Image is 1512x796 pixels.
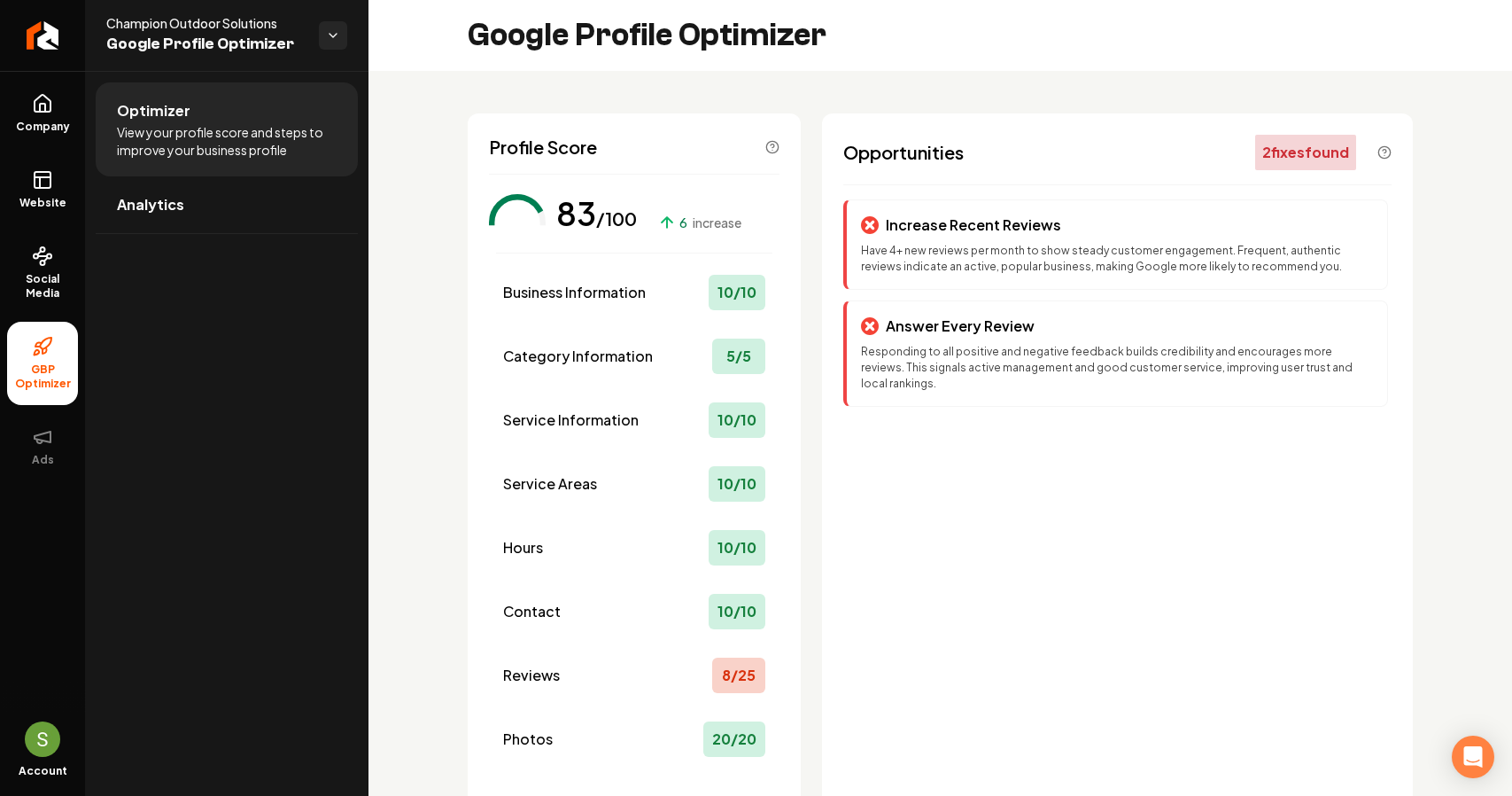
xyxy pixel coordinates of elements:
span: Ads [25,453,61,467]
div: 20 / 20 [703,722,765,757]
p: Increase Recent Reviews [886,215,1061,236]
span: Contact [503,601,561,622]
span: Champion Outdoor Solutions [106,14,305,32]
span: Company [9,120,77,134]
span: Social Media [7,272,78,300]
p: Answer Every Review [886,316,1035,337]
div: 8 / 25 [712,658,765,693]
span: Analytics [117,194,184,215]
img: Sales Champion [25,722,60,757]
span: Reviews [503,665,560,686]
img: Rebolt Logo [27,21,59,50]
span: increase [693,214,741,231]
a: Social Media [7,231,78,315]
div: Answer Every ReviewResponding to all positive and negative feedback builds credibility and encour... [843,300,1388,407]
h2: Google Profile Optimizer [468,18,826,53]
div: 83 [556,196,596,231]
div: 2 fix es found [1255,135,1356,170]
p: Have 4+ new reviews per month to show steady customer engagement. Frequent, authentic reviews ind... [861,243,1373,275]
p: Responding to all positive and negative feedback builds credibility and encourages more reviews. ... [861,344,1373,392]
span: Opportunities [843,140,964,165]
div: 10 / 10 [709,530,765,566]
span: View your profile score and steps to improve your business profile [117,123,337,159]
a: Website [7,155,78,224]
span: 6 [679,214,687,231]
div: 10 / 10 [709,466,765,502]
span: GBP Optimizer [7,363,78,391]
button: Open user button [25,722,60,757]
div: 10 / 10 [709,402,765,438]
span: Account [19,764,67,778]
span: Profile Score [489,135,597,160]
div: 10 / 10 [709,275,765,310]
span: Category Information [503,346,653,367]
span: Optimizer [117,100,190,121]
div: 10 / 10 [709,594,765,629]
span: Google Profile Optimizer [106,32,305,57]
div: Open Intercom Messenger [1452,736,1494,778]
button: Ads [7,412,78,481]
div: 5 / 5 [712,339,765,374]
div: Increase Recent ReviewsHave 4+ new reviews per month to show steady customer engagement. Frequent... [843,199,1388,290]
span: Service Information [503,410,639,431]
a: Analytics [96,176,358,233]
span: Service Areas [503,473,597,495]
div: /100 [596,207,637,231]
a: Company [7,79,78,148]
span: Hours [503,537,543,558]
span: Photos [503,729,553,750]
span: Website [12,196,74,210]
span: Business Information [503,282,646,303]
